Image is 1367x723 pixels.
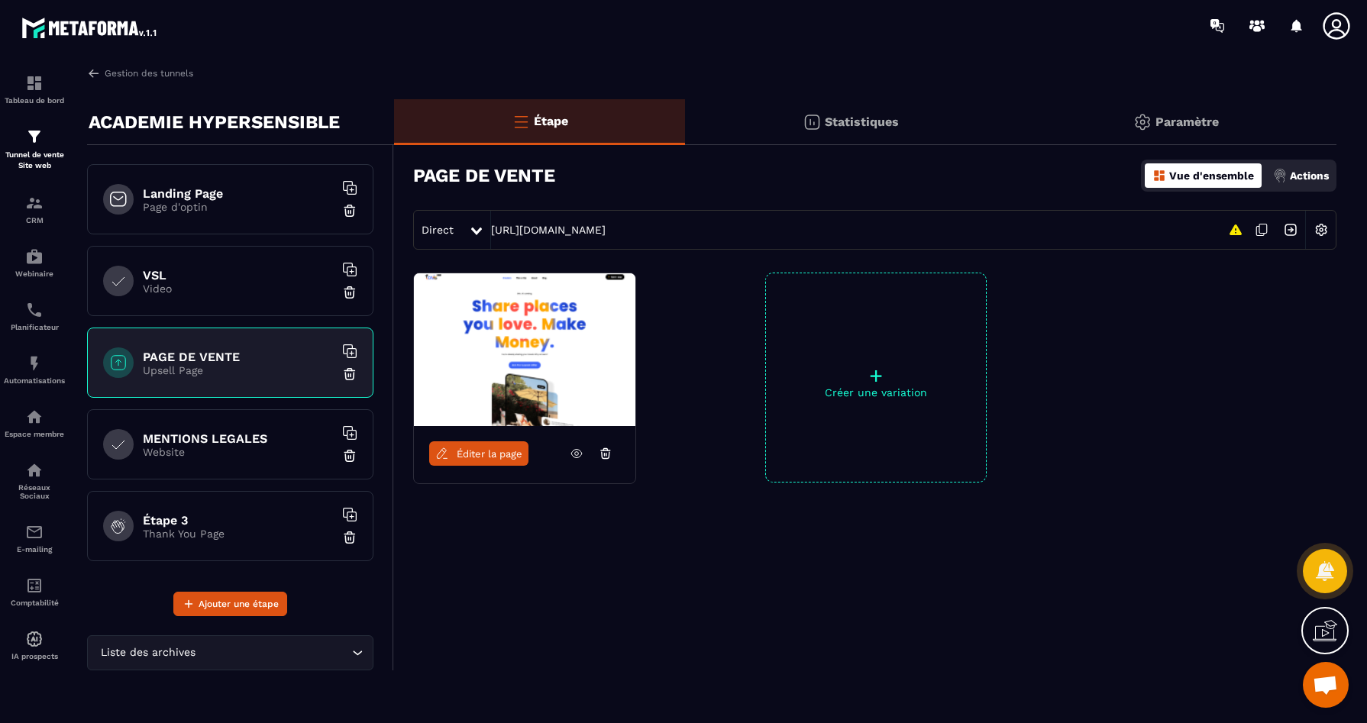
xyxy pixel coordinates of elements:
h6: PAGE DE VENTE [143,350,334,364]
p: Upsell Page [143,364,334,376]
a: [URL][DOMAIN_NAME] [491,224,606,236]
img: trash [342,366,357,382]
img: accountant [25,576,44,595]
a: social-networksocial-networkRéseaux Sociaux [4,450,65,512]
p: Comptabilité [4,599,65,607]
img: formation [25,194,44,212]
img: social-network [25,461,44,479]
img: arrow-next.bcc2205e.svg [1276,215,1305,244]
p: Webinaire [4,270,65,278]
p: Actions [1290,169,1329,182]
p: Tableau de bord [4,96,65,105]
input: Search for option [199,644,348,661]
p: CRM [4,216,65,224]
a: Éditer la page [429,441,528,466]
img: dashboard-orange.40269519.svg [1152,169,1166,182]
p: Étape [534,114,568,128]
button: Ajouter une étape [173,592,287,616]
p: Thank You Page [143,528,334,540]
a: schedulerschedulerPlanificateur [4,289,65,343]
p: Website [143,446,334,458]
img: formation [25,74,44,92]
a: Ouvrir le chat [1303,662,1349,708]
div: Search for option [87,635,373,670]
span: Éditer la page [457,448,522,460]
img: trash [342,530,357,545]
span: Liste des archives [97,644,199,661]
img: logo [21,14,159,41]
img: actions.d6e523a2.png [1273,169,1287,182]
p: Vue d'ensemble [1169,169,1254,182]
a: formationformationCRM [4,182,65,236]
img: bars-o.4a397970.svg [512,112,530,131]
img: automations [25,247,44,266]
span: Direct [422,224,454,236]
a: formationformationTableau de bord [4,63,65,116]
p: E-mailing [4,545,65,554]
a: accountantaccountantComptabilité [4,565,65,618]
img: automations [25,630,44,648]
a: automationsautomationsEspace membre [4,396,65,450]
h6: Landing Page [143,186,334,201]
img: trash [342,448,357,463]
p: Planificateur [4,323,65,331]
p: ACADEMIE HYPERSENSIBLE [89,107,340,137]
img: email [25,523,44,541]
p: IA prospects [4,652,65,660]
img: trash [342,203,357,218]
img: automations [25,408,44,426]
p: Video [143,282,334,295]
p: Automatisations [4,376,65,385]
h6: VSL [143,268,334,282]
img: arrow [87,66,101,80]
img: setting-w.858f3a88.svg [1307,215,1336,244]
h6: MENTIONS LEGALES [143,431,334,446]
p: + [766,365,986,386]
p: Tunnel de vente Site web [4,150,65,171]
p: Paramètre [1155,115,1219,129]
img: trash [342,285,357,300]
a: automationsautomationsWebinaire [4,236,65,289]
img: scheduler [25,301,44,319]
h6: Étape 3 [143,513,334,528]
p: Créer une variation [766,386,986,399]
a: automationsautomationsAutomatisations [4,343,65,396]
a: emailemailE-mailing [4,512,65,565]
p: Statistiques [825,115,899,129]
img: setting-gr.5f69749f.svg [1133,113,1152,131]
img: automations [25,354,44,373]
a: formationformationTunnel de vente Site web [4,116,65,182]
p: Espace membre [4,430,65,438]
img: formation [25,127,44,146]
h3: PAGE DE VENTE [413,165,555,186]
img: image [414,273,635,426]
img: stats.20deebd0.svg [803,113,821,131]
p: Réseaux Sociaux [4,483,65,500]
a: Gestion des tunnels [87,66,193,80]
p: Page d'optin [143,201,334,213]
span: Ajouter une étape [199,596,279,612]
